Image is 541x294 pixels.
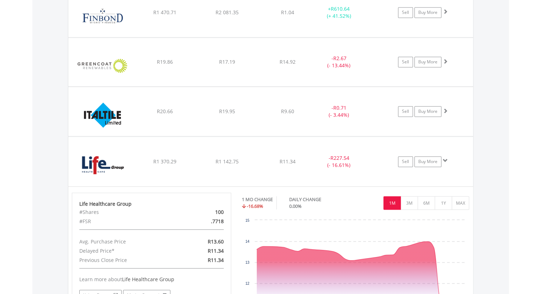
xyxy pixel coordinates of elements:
button: MAX [452,196,469,210]
a: Sell [398,57,413,67]
span: Life Healthcare Group [122,275,174,282]
a: Buy More [414,7,441,18]
text: 13 [245,260,250,264]
a: Sell [398,156,413,167]
span: R2.67 [333,55,346,62]
span: 0.00% [289,203,302,209]
text: 15 [245,218,250,222]
div: Learn more about [79,275,224,283]
span: R0.71 [333,104,346,111]
button: 1Y [435,196,452,210]
div: Previous Close Price [74,255,177,264]
span: R13.60 [208,238,224,245]
button: 1M [383,196,401,210]
a: Buy More [414,156,441,167]
div: .7718 [177,216,229,226]
span: R1 470.71 [153,9,176,16]
div: - (- 16.61%) [312,154,366,169]
span: R20.66 [157,108,173,115]
div: DAILY CHANGE [289,196,346,203]
a: Buy More [414,57,441,67]
img: EQU.ZA.GCT.png [72,47,133,85]
span: R11.34 [208,247,224,254]
div: 1 MO CHANGE [242,196,273,203]
span: -16.68% [247,203,263,209]
span: R14.92 [280,58,296,65]
span: R610.64 [331,5,350,12]
span: R19.86 [157,58,173,65]
a: Sell [398,7,413,18]
span: R17.19 [219,58,235,65]
div: 100 [177,207,229,216]
span: R227.54 [330,154,349,161]
div: - (- 3.44%) [312,104,366,119]
text: 14 [245,239,250,243]
div: + (+ 41.52%) [312,5,366,20]
span: R1 370.29 [153,158,176,165]
span: R19.95 [219,108,235,115]
img: EQU.ZA.LHC.png [72,146,133,184]
span: R1 142.75 [216,158,239,165]
div: Life Healthcare Group [79,200,224,207]
div: Avg. Purchase Price [74,237,177,246]
button: 3M [401,196,418,210]
div: #Shares [74,207,177,216]
button: 6M [418,196,435,210]
span: R9.60 [281,108,294,115]
div: #FSR [74,216,177,226]
div: - (- 13.44%) [312,55,366,69]
text: 12 [245,281,250,285]
div: Delayed Price* [74,246,177,255]
a: Buy More [414,106,441,117]
img: EQU.ZA.ITE.png [72,96,133,134]
a: Sell [398,106,413,117]
span: R11.34 [280,158,296,165]
span: R1.04 [281,9,294,16]
span: R11.34 [208,256,224,263]
span: R2 081.35 [216,9,239,16]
